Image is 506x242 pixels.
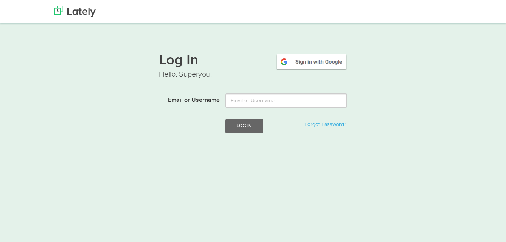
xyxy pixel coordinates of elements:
[54,6,96,17] img: Lately
[275,53,347,70] img: google-signin.png
[153,93,220,105] label: Email or Username
[159,53,347,69] h1: Log In
[225,93,347,108] input: Email or Username
[225,119,263,133] button: Log In
[304,122,346,127] a: Forgot Password?
[159,69,347,80] p: Hello, Superyou.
